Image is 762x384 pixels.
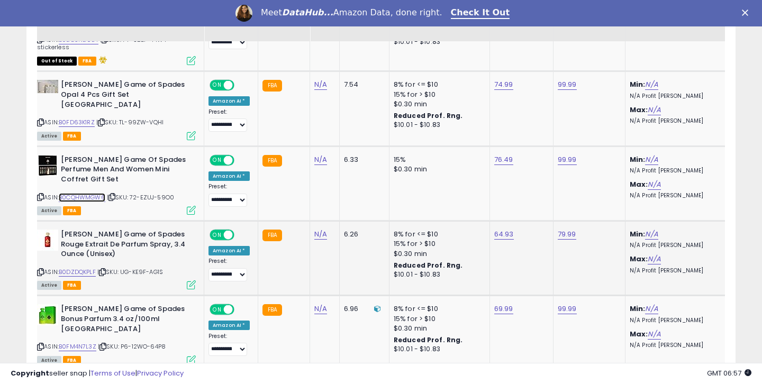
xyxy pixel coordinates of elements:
span: OFF [233,305,250,314]
span: FBA [78,57,96,66]
small: FBA [262,230,282,241]
a: N/A [314,304,327,314]
b: Min: [630,154,646,164]
b: Max: [630,329,648,339]
b: Max: [630,179,648,189]
span: | SKU: TL-99ZW-VQHI [96,118,164,126]
span: FBA [63,132,81,141]
div: ASIN: [37,80,196,139]
span: FBA [63,206,81,215]
div: seller snap | | [11,369,184,379]
b: Min: [630,229,646,239]
a: N/A [314,229,327,240]
div: Preset: [208,258,250,281]
span: All listings currently available for purchase on Amazon [37,281,61,290]
span: ON [211,305,224,314]
span: ON [211,156,224,164]
img: 51MogStv9jL._SL40_.jpg [37,304,58,325]
div: Close [742,10,752,16]
div: $0.30 min [394,249,482,259]
b: [PERSON_NAME] Game of Spades Bonus Parfum 3.4 oz/100ml [GEOGRAPHIC_DATA] [61,304,189,336]
a: 99.99 [558,79,577,90]
div: ASIN: [37,155,196,214]
span: | SKU: P6-12WO-64P8 [98,342,166,351]
small: FBA [262,80,282,92]
p: N/A Profit [PERSON_NAME] [630,342,718,349]
a: N/A [314,154,327,165]
img: 51prv9ENjOL._SL40_.jpg [37,80,58,93]
i: hazardous material [96,56,107,63]
b: Max: [630,254,648,264]
a: N/A [648,329,660,340]
b: Max: [630,105,648,115]
div: 8% for <= $10 [394,304,482,314]
div: Meet Amazon Data, done right. [261,7,442,18]
p: N/A Profit [PERSON_NAME] [630,167,718,175]
div: Preset: [208,183,250,207]
span: | SKU: UG-KE9F-AG1S [97,268,163,276]
div: 6.96 [344,304,381,314]
span: OFF [233,231,250,240]
img: Profile image for Georgie [235,5,252,22]
a: N/A [645,229,658,240]
a: 99.99 [558,154,577,165]
div: Amazon AI * [208,321,250,330]
a: 79.99 [558,229,576,240]
div: 15% for > $10 [394,239,482,249]
div: 7.54 [344,80,381,89]
p: N/A Profit [PERSON_NAME] [630,192,718,199]
div: 6.26 [344,230,381,239]
a: B0DZDQKPLF [59,268,96,277]
a: Terms of Use [90,368,135,378]
b: [PERSON_NAME] Game Of Spades Perfume Men And Women Mini Coffret Gift Set [61,155,189,187]
div: Amazon AI * [208,96,250,106]
div: $10.01 - $10.83 [394,345,482,354]
span: All listings currently available for purchase on Amazon [37,356,61,365]
span: ON [211,81,224,90]
div: 8% for <= $10 [394,80,482,89]
div: $0.30 min [394,99,482,109]
span: OFF [233,156,250,164]
a: Privacy Policy [137,368,184,378]
a: N/A [645,304,658,314]
a: N/A [648,254,660,264]
div: 8% for <= $10 [394,230,482,239]
b: Reduced Prof. Rng. [394,111,463,120]
div: Preset: [208,333,250,356]
div: Amazon AI * [208,246,250,255]
a: N/A [648,179,660,190]
a: 99.99 [558,304,577,314]
a: B0FD63K1RZ [59,118,95,127]
div: 15% [394,155,482,164]
p: N/A Profit [PERSON_NAME] [630,317,718,324]
a: 69.99 [494,304,513,314]
a: 76.49 [494,154,513,165]
b: Min: [630,304,646,314]
div: Amazon AI * [208,171,250,181]
span: | SKU: 72-EZUJ-59O0 [107,193,174,202]
div: 15% for > $10 [394,90,482,99]
a: B0CQHWMGW6 [59,193,105,202]
b: Reduced Prof. Rng. [394,261,463,270]
div: 15% for > $10 [394,314,482,324]
a: N/A [648,105,660,115]
span: 2025-10-11 06:57 GMT [707,368,751,378]
div: $0.30 min [394,324,482,333]
span: ON [211,231,224,240]
span: OFF [233,81,250,90]
span: FBA [63,356,81,365]
span: All listings currently available for purchase on Amazon [37,132,61,141]
a: N/A [645,79,658,90]
p: N/A Profit [PERSON_NAME] [630,117,718,125]
div: Preset: [208,108,250,132]
i: DataHub... [282,7,333,17]
small: FBA [262,155,282,167]
div: 6.33 [344,155,381,164]
strong: Copyright [11,368,49,378]
a: 74.99 [494,79,513,90]
p: N/A Profit [PERSON_NAME] [630,267,718,275]
span: All listings currently available for purchase on Amazon [37,206,61,215]
b: [PERSON_NAME] Game of Spades Rouge Extrait De Parfum Spray, 3.4 Ounce (Unisex) [61,230,189,262]
div: $0.30 min [394,164,482,174]
a: 64.93 [494,229,514,240]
